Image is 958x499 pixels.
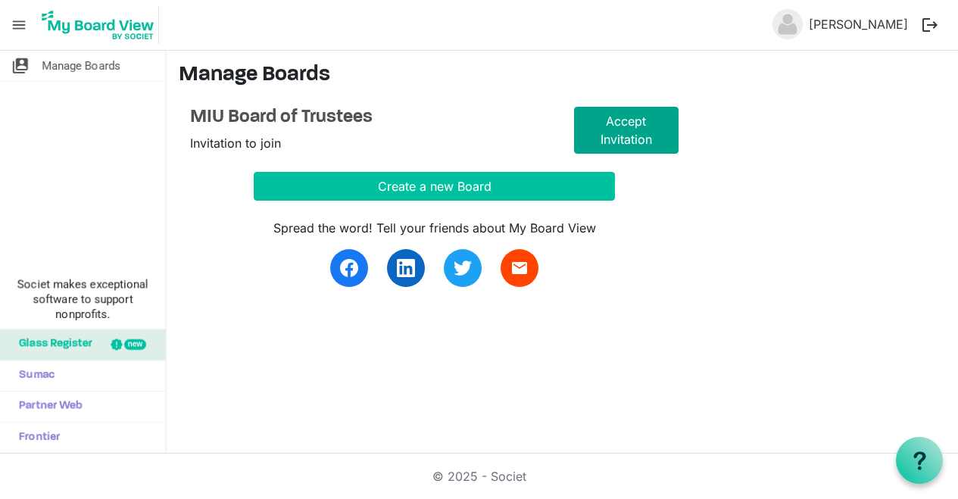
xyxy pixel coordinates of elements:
a: © 2025 - Societ [432,469,526,484]
span: email [510,259,529,277]
a: [PERSON_NAME] [803,9,914,39]
button: logout [914,9,946,41]
a: Accept Invitation [574,107,679,154]
span: Manage Boards [42,51,120,81]
span: Partner Web [11,391,83,422]
img: facebook.svg [340,259,358,277]
img: no-profile-picture.svg [772,9,803,39]
img: twitter.svg [454,259,472,277]
span: menu [5,11,33,39]
span: Sumac [11,360,55,391]
div: Spread the word! Tell your friends about My Board View [254,219,615,237]
span: Societ makes exceptional software to support nonprofits. [7,276,159,322]
span: Glass Register [11,329,92,360]
a: My Board View Logo [37,6,165,44]
h4: MIU Board of Trustees [190,107,551,129]
div: new [124,339,146,350]
h3: Manage Boards [179,63,946,89]
span: Frontier [11,423,60,453]
img: My Board View Logo [37,6,159,44]
span: Invitation to join [190,136,281,151]
span: switch_account [11,51,30,81]
img: linkedin.svg [397,259,415,277]
a: email [501,249,538,287]
button: Create a new Board [254,172,615,201]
